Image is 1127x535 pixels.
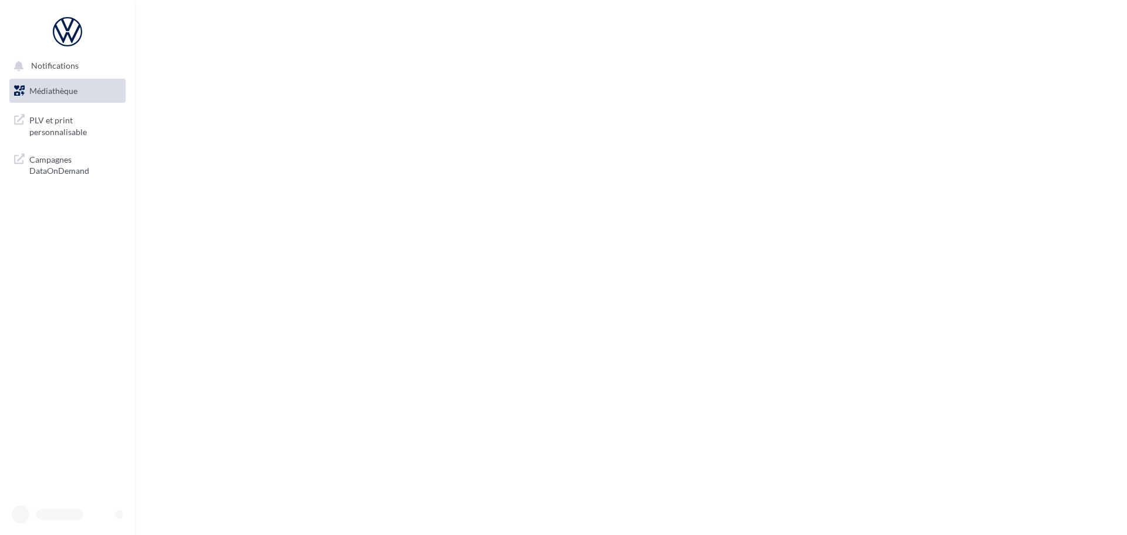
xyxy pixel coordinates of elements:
a: Campagnes DataOnDemand [7,147,128,181]
a: PLV et print personnalisable [7,107,128,142]
span: Campagnes DataOnDemand [29,152,121,177]
span: Médiathèque [29,86,77,96]
a: Médiathèque [7,79,128,103]
span: Notifications [31,61,79,71]
span: PLV et print personnalisable [29,112,121,137]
